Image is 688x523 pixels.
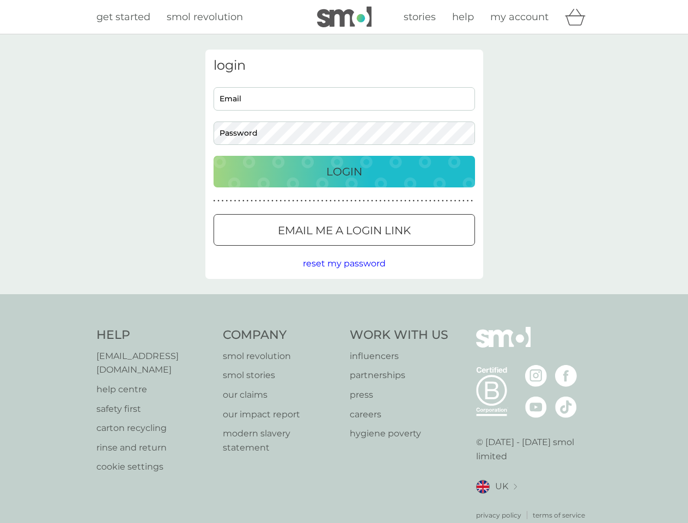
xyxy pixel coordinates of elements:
[96,421,212,435] a: carton recycling
[514,484,517,490] img: select a new location
[230,198,232,204] p: ●
[278,222,411,239] p: Email me a login link
[434,198,436,204] p: ●
[350,327,448,344] h4: Work With Us
[383,198,386,204] p: ●
[350,427,448,441] a: hygiene poverty
[396,198,398,204] p: ●
[380,198,382,204] p: ●
[442,198,444,204] p: ●
[446,198,448,204] p: ●
[288,198,290,204] p: ●
[303,258,386,269] span: reset my password
[330,198,332,204] p: ●
[452,9,474,25] a: help
[404,9,436,25] a: stories
[375,198,378,204] p: ●
[267,198,270,204] p: ●
[326,163,362,180] p: Login
[454,198,456,204] p: ●
[96,441,212,455] a: rinse and return
[167,11,243,23] span: smol revolution
[413,198,415,204] p: ●
[223,349,339,363] p: smol revolution
[404,11,436,23] span: stories
[223,368,339,382] a: smol stories
[404,198,406,204] p: ●
[450,198,452,204] p: ●
[452,11,474,23] span: help
[96,402,212,416] a: safety first
[565,6,592,28] div: basket
[317,198,319,204] p: ●
[223,408,339,422] a: our impact report
[214,156,475,187] button: Login
[284,198,286,204] p: ●
[96,327,212,344] h4: Help
[476,480,490,494] img: UK flag
[458,198,460,204] p: ●
[305,198,307,204] p: ●
[214,214,475,246] button: Email me a login link
[533,510,585,520] a: terms of service
[242,198,245,204] p: ●
[325,198,327,204] p: ●
[280,198,282,204] p: ●
[276,198,278,204] p: ●
[350,198,352,204] p: ●
[313,198,315,204] p: ●
[292,198,294,204] p: ●
[490,9,549,25] a: my account
[214,198,216,204] p: ●
[350,349,448,363] a: influencers
[96,460,212,474] a: cookie settings
[96,382,212,397] a: help centre
[96,11,150,23] span: get started
[421,198,423,204] p: ●
[490,11,549,23] span: my account
[350,408,448,422] a: careers
[223,427,339,454] a: modern slavery statement
[555,396,577,418] img: visit the smol Tiktok page
[350,388,448,402] p: press
[495,479,508,494] span: UK
[467,198,469,204] p: ●
[263,198,265,204] p: ●
[247,198,249,204] p: ●
[234,198,236,204] p: ●
[346,198,349,204] p: ●
[476,327,531,364] img: smol
[259,198,261,204] p: ●
[338,198,340,204] p: ●
[476,510,521,520] a: privacy policy
[271,198,273,204] p: ●
[417,198,419,204] p: ●
[334,198,336,204] p: ●
[425,198,427,204] p: ●
[342,198,344,204] p: ●
[355,198,357,204] p: ●
[409,198,411,204] p: ●
[429,198,431,204] p: ●
[371,198,373,204] p: ●
[358,198,361,204] p: ●
[223,388,339,402] a: our claims
[214,58,475,74] h3: login
[367,198,369,204] p: ●
[317,7,372,27] img: smol
[525,365,547,387] img: visit the smol Instagram page
[471,198,473,204] p: ●
[350,368,448,382] a: partnerships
